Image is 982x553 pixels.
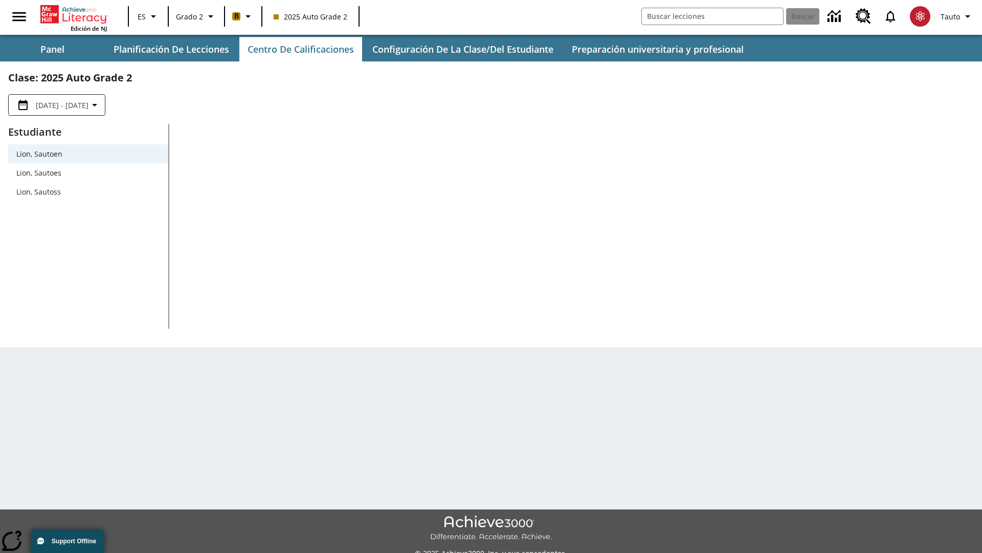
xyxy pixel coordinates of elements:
[936,7,978,26] button: Perfil/Configuración
[941,11,960,22] span: Tauto
[8,182,168,201] div: Lion, Sautoss
[138,11,146,22] span: ES
[40,4,107,25] a: Portada
[274,11,347,22] span: 2025 Auto Grade 2
[52,538,96,545] span: Support Offline
[234,10,239,23] span: B
[16,186,160,197] span: Lion, Sautoss
[228,7,258,26] button: Boost El color de la clase es anaranjado claro. Cambiar el color de la clase.
[8,70,974,86] h2: Clase : 2025 Auto Grade 2
[31,529,104,553] button: Support Offline
[1,37,103,61] button: Panel
[176,11,203,22] span: Grado 2
[564,37,752,61] button: Preparación universitaria y profesional
[16,167,160,178] span: Lion, Sautoes
[877,3,904,30] a: Notificaciones
[172,7,221,26] button: Grado: Grado 2, Elige un grado
[821,3,850,31] a: Centro de información
[850,3,877,30] a: Centro de recursos, Se abrirá en una pestaña nueva.
[36,100,88,111] span: [DATE] - [DATE]
[88,99,101,111] svg: Collapse Date Range Filter
[105,37,237,61] button: Planificación de lecciones
[13,99,101,111] button: Seleccione el intervalo de fechas opción del menú
[71,25,107,32] span: Edición de NJ
[4,2,34,32] button: Abrir el menú lateral
[642,8,783,25] input: Buscar campo
[8,163,168,182] div: Lion, Sautoes
[16,148,160,159] span: Lion, Sautoen
[40,3,107,32] div: Portada
[430,516,552,542] img: Achieve3000 Differentiate Accelerate Achieve
[8,124,168,140] p: Estudiante
[904,3,936,30] button: Escoja un nuevo avatar
[364,37,562,61] button: Configuración de la clase/del estudiante
[132,7,165,26] button: Lenguaje: ES, Selecciona un idioma
[8,144,168,163] div: Lion, Sautoen
[910,6,930,27] img: avatar image
[239,37,362,61] button: Centro de calificaciones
